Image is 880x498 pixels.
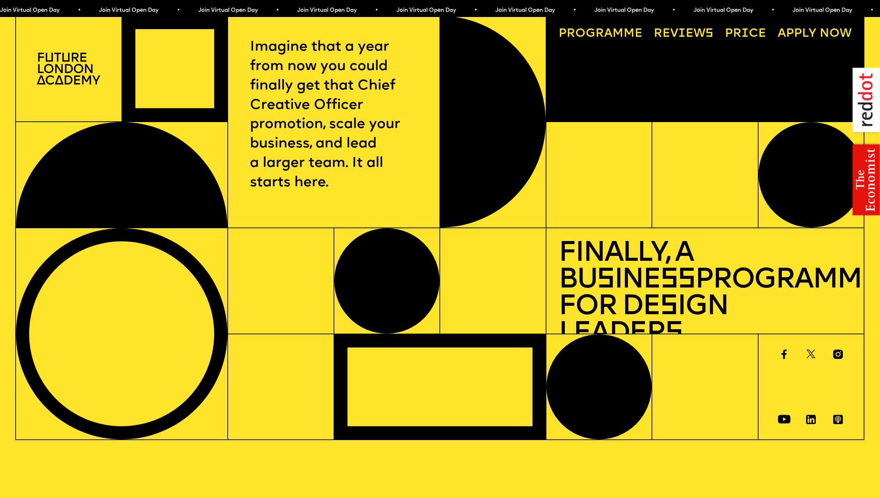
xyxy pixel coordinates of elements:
[771,22,857,46] a: Apply now
[473,8,476,13] span: •
[719,22,772,46] a: Price
[665,320,682,348] span: s
[552,22,648,46] a: Programme
[77,8,80,13] span: •
[572,8,575,13] span: •
[559,240,852,347] h1: Finally, a Bu ine Programme for De ign Leader
[660,266,695,294] span: ss
[275,8,278,13] span: •
[604,28,612,40] span: a
[770,8,773,13] span: •
[597,266,614,294] span: s
[671,8,674,13] span: •
[648,22,720,46] a: Reviews
[250,38,417,192] p: Imagine that a year from now you could finally get that Chief Creative Officer promotion, scale y...
[869,8,872,13] span: •
[778,28,786,40] span: A
[660,293,677,321] span: s
[176,8,179,13] span: •
[374,8,377,13] span: •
